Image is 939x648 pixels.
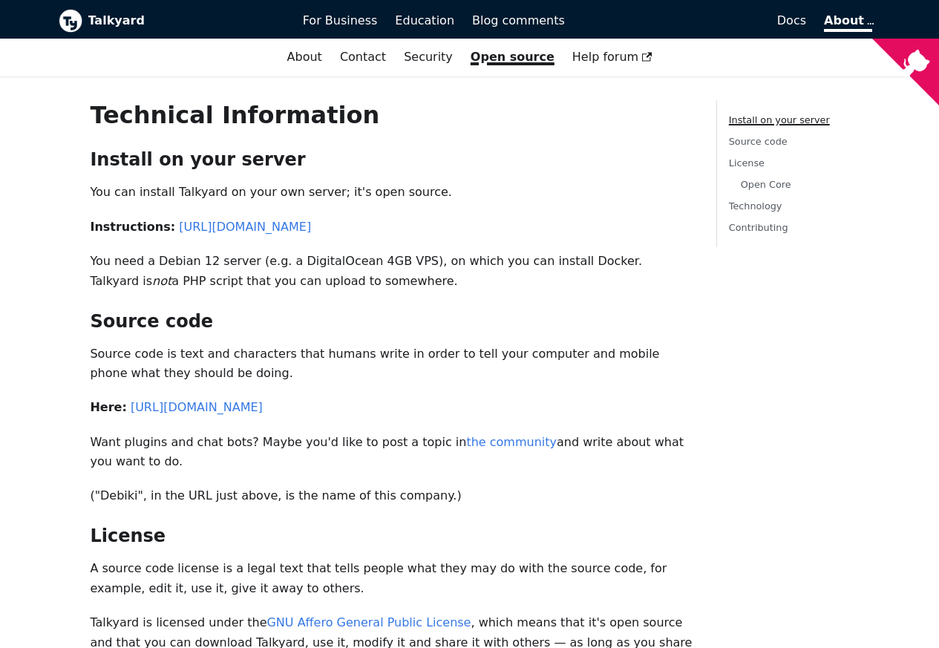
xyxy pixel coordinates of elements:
[90,525,692,547] h2: License
[90,559,692,598] p: A source code license is a legal text that tells people what they may do with the source code, fo...
[131,400,263,414] a: [URL][DOMAIN_NAME]
[463,8,574,33] a: Blog comments
[386,8,463,33] a: Education
[59,9,82,33] img: Talkyard logo
[729,200,782,212] a: Technology
[152,274,171,288] em: not
[90,252,692,291] p: You need a Debian 12 server (e.g. a DigitalOcean 4GB VPS), on which you can install Docker. Talky...
[90,148,692,171] h2: Install on your server
[278,45,331,70] a: About
[572,50,652,64] span: Help forum
[90,344,692,384] p: Source code is text and characters that humans write in order to tell your computer and mobile ph...
[472,13,565,27] span: Blog comments
[729,157,765,168] a: License
[777,13,806,27] span: Docs
[90,433,692,472] p: Want plugins and chat bots? Maybe you'd like to post a topic in and write about what you want to do.
[574,8,815,33] a: Docs
[90,100,692,130] h1: Technical Information
[294,8,387,33] a: For Business
[395,13,454,27] span: Education
[729,222,788,233] a: Contributing
[88,11,282,30] b: Talkyard
[59,9,282,33] a: Talkyard logoTalkyard
[90,400,126,414] strong: Here:
[90,220,175,234] strong: Instructions:
[824,13,871,32] a: About
[462,45,563,70] a: Open source
[90,486,692,505] p: ("Debiki", in the URL just above, is the name of this company.)
[729,136,788,147] a: Source code
[466,435,557,449] a: the community
[331,45,395,70] a: Contact
[303,13,378,27] span: For Business
[741,179,791,190] a: Open Core
[395,45,462,70] a: Security
[179,220,311,234] a: [URL][DOMAIN_NAME]
[266,615,471,629] a: GNU Affero General Public License
[90,310,692,333] h2: Source code
[729,114,830,125] a: Install on your server
[90,183,692,202] p: You can install Talkyard on your own server; it's open source.
[563,45,661,70] a: Help forum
